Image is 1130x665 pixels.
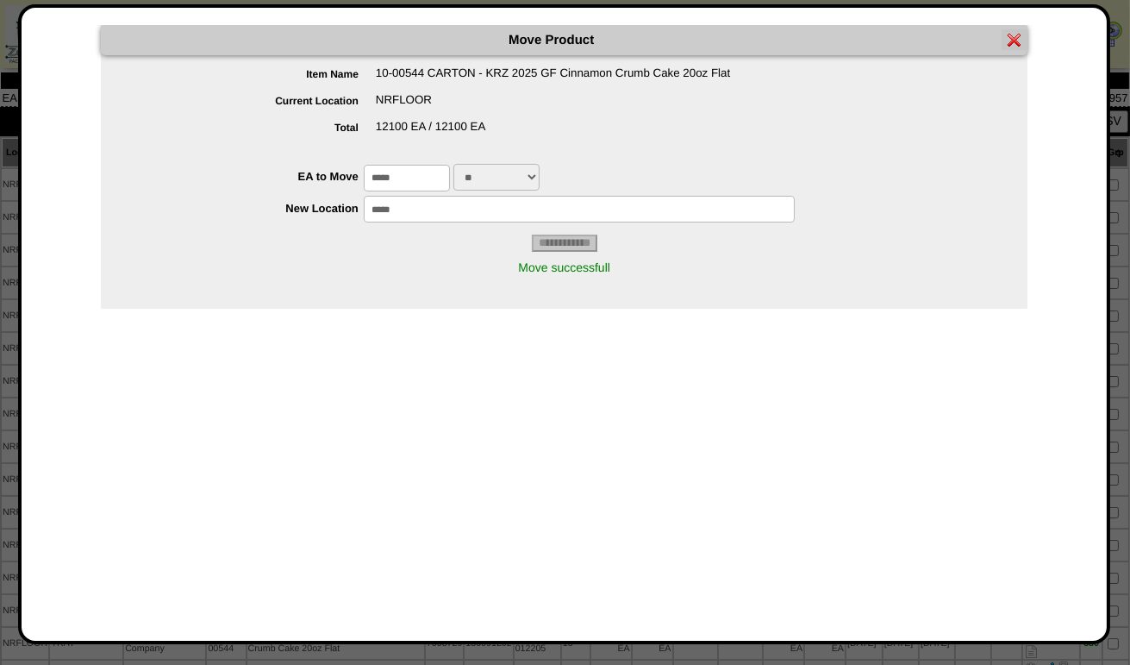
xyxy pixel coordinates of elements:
div: NRFLOOR [135,93,1027,120]
div: Move successfull [101,252,1027,283]
div: 12100 EA / 12100 EA [135,120,1027,147]
label: Item Name [135,68,376,80]
div: Move Product [101,25,1027,55]
label: New Location [135,202,364,215]
label: Total [135,122,376,134]
div: 10-00544 CARTON - KRZ 2025 GF Cinnamon Crumb Cake 20oz Flat [135,66,1027,93]
label: Current Location [135,95,376,107]
label: EA to Move [135,170,364,183]
img: error.gif [1008,33,1021,47]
